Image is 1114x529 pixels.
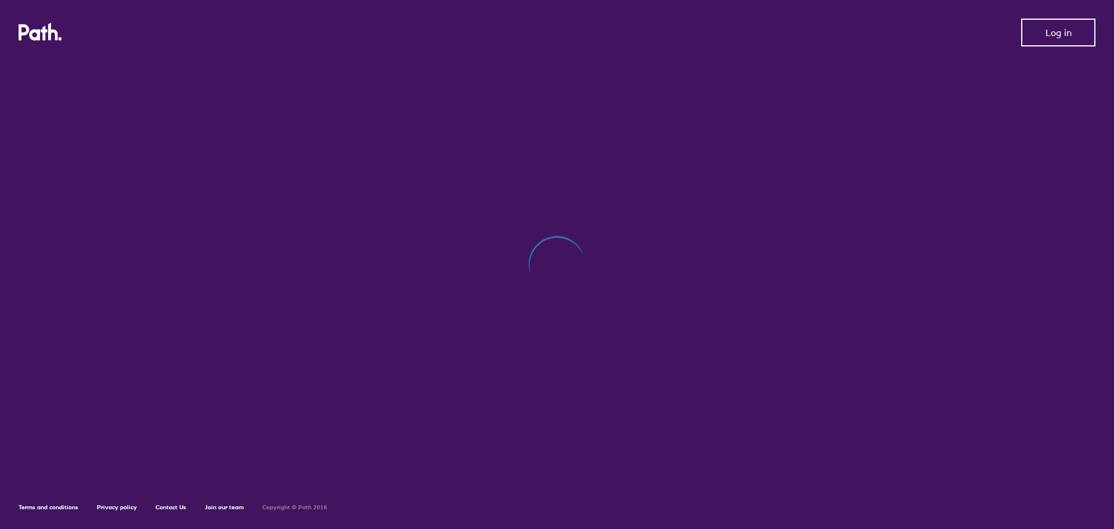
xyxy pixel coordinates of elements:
a: Contact Us [155,503,186,511]
h6: Copyright © Path 2018 [262,504,327,511]
button: Log in [1021,19,1095,46]
a: Terms and conditions [19,503,78,511]
span: Log in [1046,27,1072,38]
a: Join our team [205,503,244,511]
a: Privacy policy [97,503,137,511]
